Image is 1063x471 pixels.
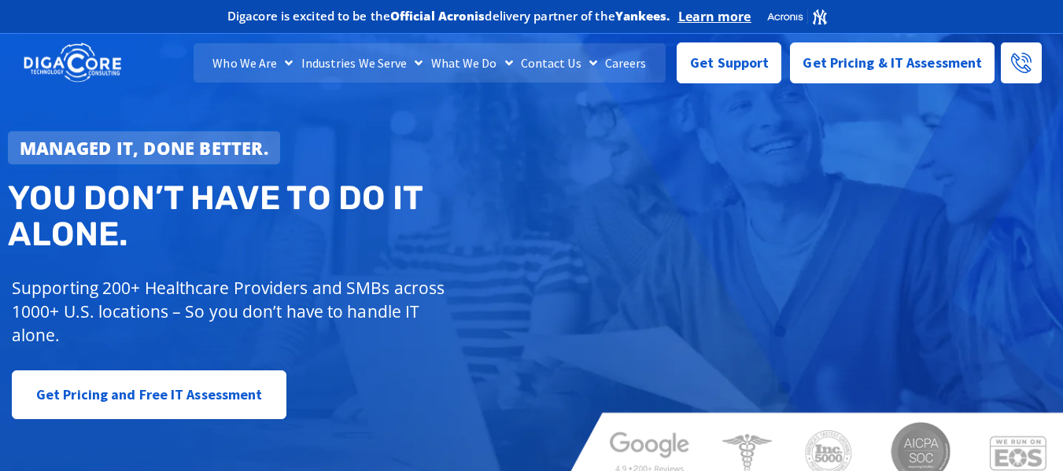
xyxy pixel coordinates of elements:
nav: Menu [194,43,666,83]
a: Industries We Serve [297,43,427,83]
span: Get Pricing & IT Assessment [803,47,982,79]
img: Acronis [766,8,828,26]
a: Managed IT, done better. [8,131,280,164]
p: Supporting 200+ Healthcare Providers and SMBs across 1000+ U.S. locations – So you don’t have to ... [12,276,447,347]
a: Careers [601,43,651,83]
a: Who We Are [209,43,297,83]
a: Get Support [677,42,781,83]
a: Learn more [678,9,751,24]
a: What We Do [427,43,517,83]
img: DigaCore Technology Consulting [24,42,121,84]
h2: Digacore is excited to be the delivery partner of the [227,10,670,22]
b: Yankees. [615,8,670,24]
span: Get Pricing and Free IT Assessment [36,379,262,410]
a: Contact Us [517,43,601,83]
a: Get Pricing & IT Assessment [790,42,995,83]
span: Get Support [690,47,769,79]
a: Get Pricing and Free IT Assessment [12,370,286,419]
h2: You don’t have to do IT alone. [8,180,544,252]
strong: Managed IT, done better. [20,136,268,160]
b: Official Acronis [390,8,485,24]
